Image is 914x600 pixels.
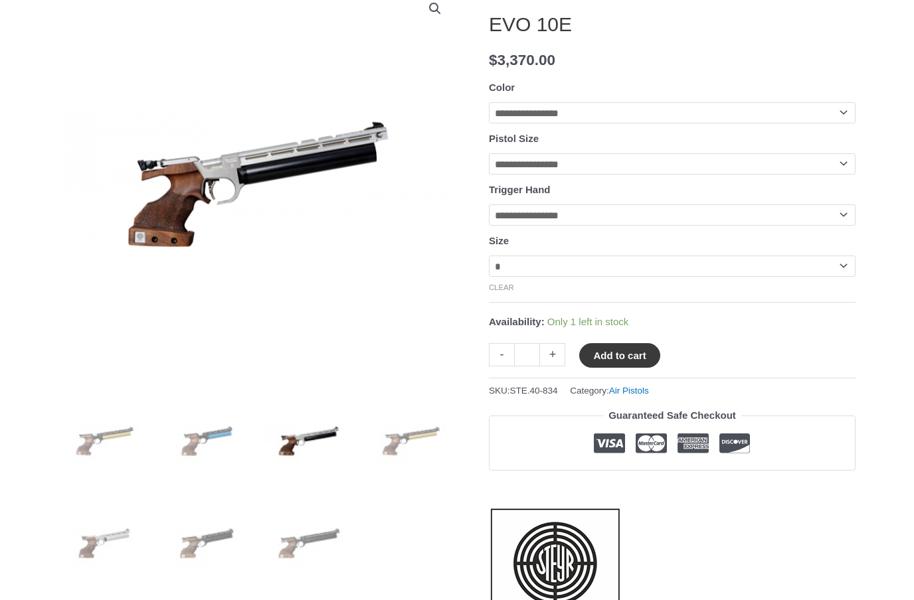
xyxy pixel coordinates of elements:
[489,13,856,37] h1: EVO 10E
[489,82,515,94] label: Color
[489,344,514,367] a: -
[609,386,649,396] a: Air Pistols
[489,133,539,145] label: Pistol Size
[603,407,741,425] legend: Guaranteed Safe Checkout
[489,185,551,196] label: Trigger Hand
[263,498,355,590] img: EVO 10E - Image 7
[489,317,545,328] span: Availability:
[514,344,540,367] input: Product quantity
[263,396,355,488] img: EVO 10E - Image 3
[570,383,649,400] span: Category:
[365,396,457,488] img: Steyr EVO 10E
[58,396,151,488] img: Steyr EVO 10E
[489,52,555,69] bdi: 3,370.00
[510,386,558,396] span: STE.40-834
[58,498,151,590] img: EVO 10E - Image 5
[489,481,856,497] iframe: Customer reviews powered by Trustpilot
[489,383,558,400] span: SKU:
[489,236,509,247] label: Size
[489,284,514,292] a: Clear options
[579,344,660,368] button: Add to cart
[540,344,565,367] a: +
[489,52,498,69] span: $
[161,498,253,590] img: EVO 10E - Image 6
[547,317,629,328] span: Only 1 left in stock
[161,396,253,488] img: EVO 10E - Image 2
